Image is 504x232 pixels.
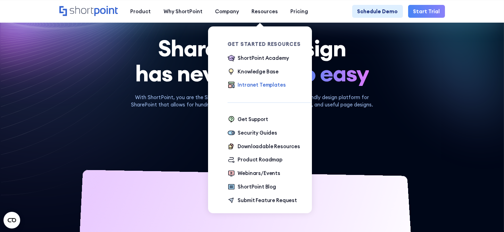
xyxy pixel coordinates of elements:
div: Product [130,8,151,15]
a: Product Roadmap [228,156,282,164]
a: Resources [245,5,284,17]
a: Knowledge Base [228,68,279,76]
a: ShortPoint Academy [228,54,289,63]
div: Why ShortPoint [164,8,203,15]
a: Get started [DATE]! [210,116,294,136]
div: ShortPoint Academy [238,54,289,62]
div: ShortPoint Blog [238,183,276,191]
button: Open CMP widget [3,212,20,229]
div: Pricing [290,8,308,15]
a: Product [124,5,157,17]
div: Knowledge Base [238,68,279,75]
a: Why ShortPoint [157,5,209,17]
div: Resources [251,8,278,15]
h1: SharePoint Design has never been [59,36,445,86]
a: Get Support [228,115,268,124]
a: Security Guides [228,129,277,137]
div: Get Started Resources [228,42,311,47]
span: so easy [292,61,369,86]
div: Security Guides [238,129,277,137]
iframe: Chat Widget [379,152,504,232]
a: Intranet Templates [228,81,286,89]
div: Submit Feature Request [238,197,297,204]
div: Company [215,8,239,15]
a: Downloadable Resources [228,143,300,151]
a: Start Trial [408,5,445,17]
div: Product Roadmap [238,156,282,163]
div: Intranet Templates [238,81,286,89]
a: Home [59,6,118,17]
div: Get Support [238,115,268,123]
div: Webinars/Events [238,169,280,177]
a: Schedule Demo [352,5,403,17]
a: ShortPoint Blog [228,183,276,191]
a: Company [209,5,245,17]
a: Submit Feature Request [228,197,297,205]
a: Pricing [284,5,314,17]
p: With ShortPoint, you are the SharePoint Designer. ShortPoint is a user-friendly design platform f... [124,94,380,109]
a: Webinars/Events [228,169,280,178]
div: Downloadable Resources [238,143,300,150]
